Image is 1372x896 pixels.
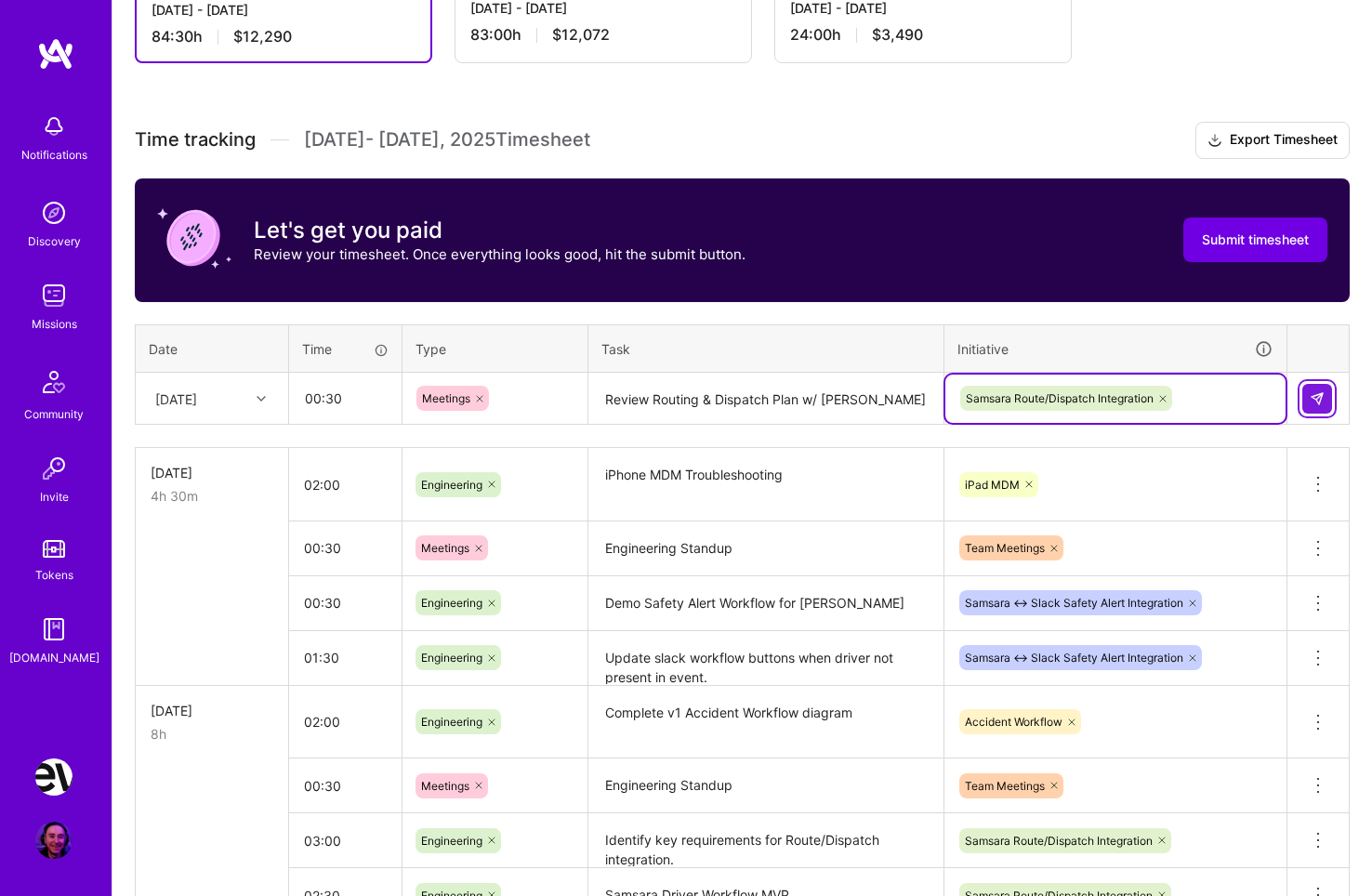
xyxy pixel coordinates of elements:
div: [DATE] [151,701,273,720]
a: User Avatar [31,822,77,859]
span: Team Meetings [965,779,1045,793]
img: Community [32,360,76,404]
span: iPad MDM [965,478,1020,492]
span: Samsara <-> Slack Safety Alert Integration [965,651,1183,665]
div: Initiative [957,338,1273,360]
img: bell [35,108,73,145]
h3: Let's get you paid [254,217,745,244]
span: Engineering [421,651,482,665]
div: [DATE] [155,389,197,408]
img: tokens [43,540,65,558]
input: HH:MM [289,816,402,865]
input: HH:MM [289,761,402,810]
div: 4h 30m [151,486,273,506]
div: Missions [32,314,77,334]
div: Discovery [28,231,81,251]
img: Invite [35,450,73,487]
img: Nevoya: Principal Problem Solver for Zero-Emissions Logistics Company [35,758,73,796]
div: 84:30 h [152,27,416,46]
div: [DOMAIN_NAME] [9,648,99,667]
button: Submit timesheet [1183,217,1327,262]
div: Community [24,404,84,424]
span: Meetings [422,391,470,405]
th: Task [588,324,944,373]
span: Meetings [421,541,469,555]
textarea: iPhone MDM Troubleshooting [590,450,942,520]
textarea: Review Routing & Dispatch Plan w/ [PERSON_NAME] [590,375,942,424]
img: Submit [1310,391,1325,406]
th: Date [136,324,289,373]
span: Time tracking [135,128,256,152]
textarea: Identify key requirements for Route/Dispatch integration. [590,815,942,866]
img: logo [37,37,74,71]
textarea: Demo Safety Alert Workflow for [PERSON_NAME] [590,578,942,629]
div: null [1302,384,1334,414]
img: User Avatar [35,822,73,859]
i: icon Chevron [257,394,266,403]
span: $12,072 [552,25,610,45]
div: Time [302,339,389,359]
span: $12,290 [233,27,292,46]
span: Meetings [421,779,469,793]
img: guide book [35,611,73,648]
div: 8h [151,724,273,744]
span: Engineering [421,834,482,848]
span: Samsara Route/Dispatch Integration [965,834,1153,848]
textarea: Engineering Standup [590,760,942,811]
span: Engineering [421,596,482,610]
input: HH:MM [289,633,402,682]
i: icon Download [1207,131,1222,151]
input: HH:MM [289,523,402,573]
span: Accident Workflow [965,715,1062,729]
a: Nevoya: Principal Problem Solver for Zero-Emissions Logistics Company [31,758,77,796]
div: Notifications [21,145,87,165]
img: coin [157,201,231,275]
span: Samsara <-> Slack Safety Alert Integration [965,596,1183,610]
textarea: Update slack workflow buttons when driver not present in event. [590,633,942,684]
textarea: Complete v1 Accident Workflow diagram [590,688,942,758]
input: HH:MM [289,460,402,509]
div: 24:00 h [790,25,1056,45]
div: 83:00 h [470,25,736,45]
span: Engineering [421,478,482,492]
span: $3,490 [872,25,923,45]
textarea: Engineering Standup [590,523,942,574]
div: Invite [40,487,69,507]
input: HH:MM [289,697,402,746]
span: Samsara Route/Dispatch Integration [966,391,1154,405]
span: Submit timesheet [1202,231,1309,249]
span: Engineering [421,715,482,729]
th: Type [402,324,588,373]
p: Review your timesheet. Once everything looks good, hit the submit button. [254,244,745,264]
input: HH:MM [290,374,401,423]
div: Tokens [35,565,73,585]
button: Export Timesheet [1195,122,1350,159]
div: [DATE] [151,463,273,482]
span: Team Meetings [965,541,1045,555]
img: discovery [35,194,73,231]
img: teamwork [35,277,73,314]
span: [DATE] - [DATE] , 2025 Timesheet [304,128,590,152]
input: HH:MM [289,578,402,627]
